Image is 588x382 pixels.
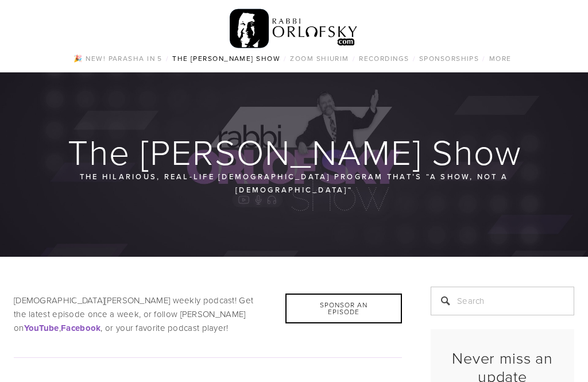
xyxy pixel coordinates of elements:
span: / [413,53,416,63]
a: Recordings [355,51,412,66]
a: The [PERSON_NAME] Show [169,51,284,66]
a: YouTube [24,322,59,334]
span: / [284,53,287,63]
a: More [486,51,515,66]
a: Sponsorships [416,51,482,66]
img: RabbiOrlofsky.com [230,6,358,51]
span: / [166,53,169,63]
p: The hilarious, real-life [DEMOGRAPHIC_DATA] program that’s “a show, not a [DEMOGRAPHIC_DATA]“ [70,170,519,196]
span: / [482,53,485,63]
span: / [353,53,355,63]
div: Sponsor an Episode [285,294,402,323]
input: Search [431,287,574,315]
a: Facebook [61,322,100,334]
p: [DEMOGRAPHIC_DATA][PERSON_NAME] weekly podcast! Get the latest episode once a week, or follow [PE... [14,294,402,335]
a: Zoom Shiurim [287,51,352,66]
a: 🎉 NEW! Parasha in 5 [70,51,165,66]
h1: The [PERSON_NAME] Show [14,133,575,170]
